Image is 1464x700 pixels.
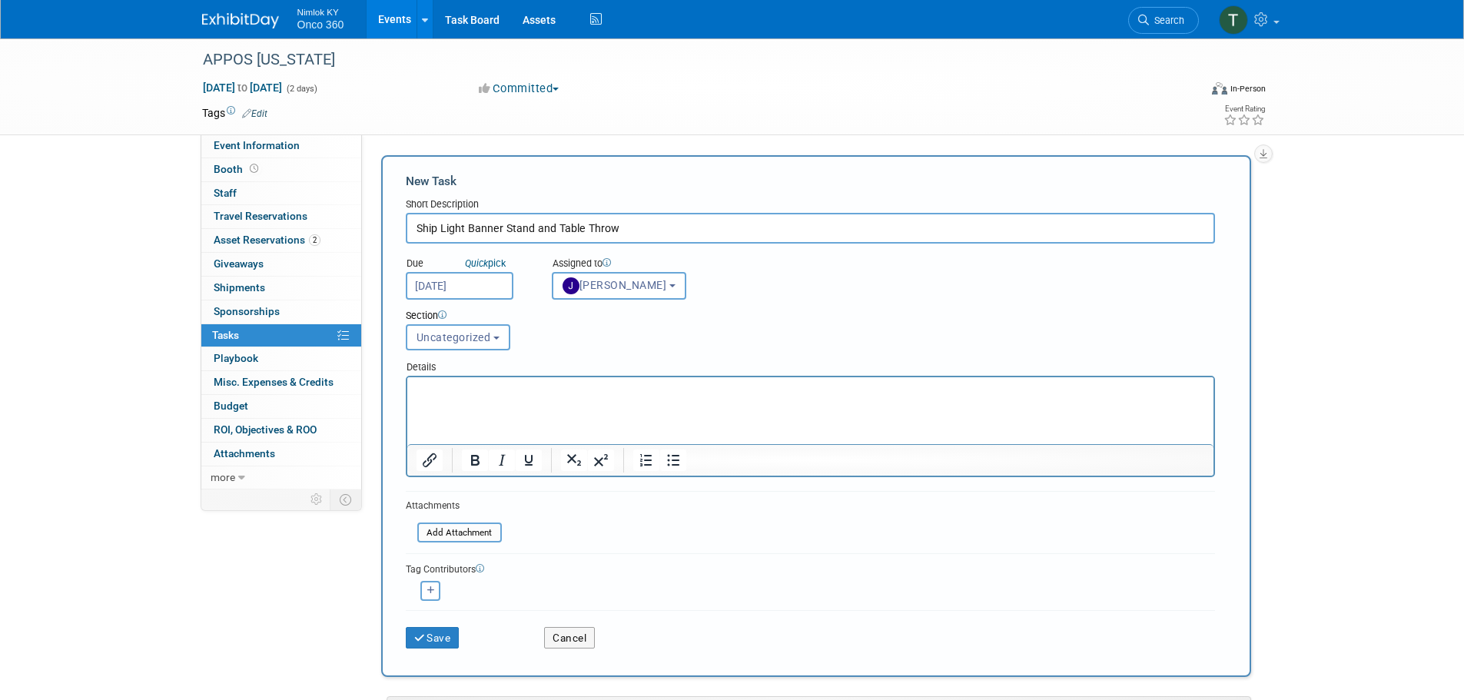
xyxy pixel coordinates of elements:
span: Booth not reserved yet [247,163,261,174]
span: Giveaways [214,257,264,270]
div: Section [406,309,1146,324]
span: Misc. Expenses & Credits [214,376,334,388]
a: Playbook [201,347,361,370]
div: New Task [406,173,1215,190]
span: Attachments [214,447,275,459]
div: Event Format [1108,80,1266,103]
span: Uncategorized [417,331,491,343]
span: Shipments [214,281,265,294]
span: Search [1149,15,1184,26]
div: Details [406,353,1215,376]
a: Search [1128,7,1199,34]
span: Budget [214,400,248,412]
a: Giveaways [201,253,361,276]
a: Attachments [201,443,361,466]
button: Cancel [544,627,595,649]
button: Italic [489,450,515,471]
td: Tags [202,105,267,121]
span: Tasks [212,329,239,341]
button: Numbered list [633,450,659,471]
span: Event Information [214,139,300,151]
button: Underline [516,450,542,471]
span: Travel Reservations [214,210,307,222]
span: Onco 360 [297,18,344,31]
span: Booth [214,163,261,175]
span: 2 [309,234,320,246]
a: more [201,466,361,489]
span: more [211,471,235,483]
span: [DATE] [DATE] [202,81,283,95]
span: Staff [214,187,237,199]
a: Quickpick [462,257,509,270]
span: Asset Reservations [214,234,320,246]
input: Due Date [406,272,513,300]
a: Sponsorships [201,300,361,323]
div: APPOS [US_STATE] [198,46,1176,74]
a: Staff [201,182,361,205]
span: [PERSON_NAME] [563,279,667,291]
input: Name of task or a short description [406,213,1215,244]
td: Personalize Event Tab Strip [304,489,330,509]
a: Asset Reservations2 [201,229,361,252]
a: Booth [201,158,361,181]
a: Event Information [201,134,361,158]
a: Travel Reservations [201,205,361,228]
div: Attachments [406,499,502,513]
img: ExhibitDay [202,13,279,28]
span: Playbook [214,352,258,364]
button: Insert/edit link [417,450,443,471]
span: (2 days) [285,84,317,94]
a: Shipments [201,277,361,300]
a: ROI, Objectives & ROO [201,419,361,442]
span: Sponsorships [214,305,280,317]
img: Tim Bugaile [1219,5,1248,35]
button: Superscript [588,450,614,471]
a: Edit [242,108,267,119]
div: Tag Contributors [406,560,1215,576]
img: Format-Inperson.png [1212,82,1227,95]
div: Short Description [406,197,1215,213]
a: Budget [201,395,361,418]
i: Quick [465,257,488,269]
div: Assigned to [552,257,737,272]
td: Toggle Event Tabs [330,489,361,509]
button: Bold [462,450,488,471]
iframe: Rich Text Area [407,377,1213,444]
span: Nimlok KY [297,3,344,19]
span: to [235,81,250,94]
button: Bullet list [660,450,686,471]
button: Committed [473,81,565,97]
button: [PERSON_NAME] [552,272,686,300]
div: Event Rating [1223,105,1265,113]
a: Tasks [201,324,361,347]
button: Save [406,627,460,649]
div: Due [406,257,529,272]
div: In-Person [1230,83,1266,95]
button: Subscript [561,450,587,471]
a: Misc. Expenses & Credits [201,371,361,394]
button: Uncategorized [406,324,510,350]
span: ROI, Objectives & ROO [214,423,317,436]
